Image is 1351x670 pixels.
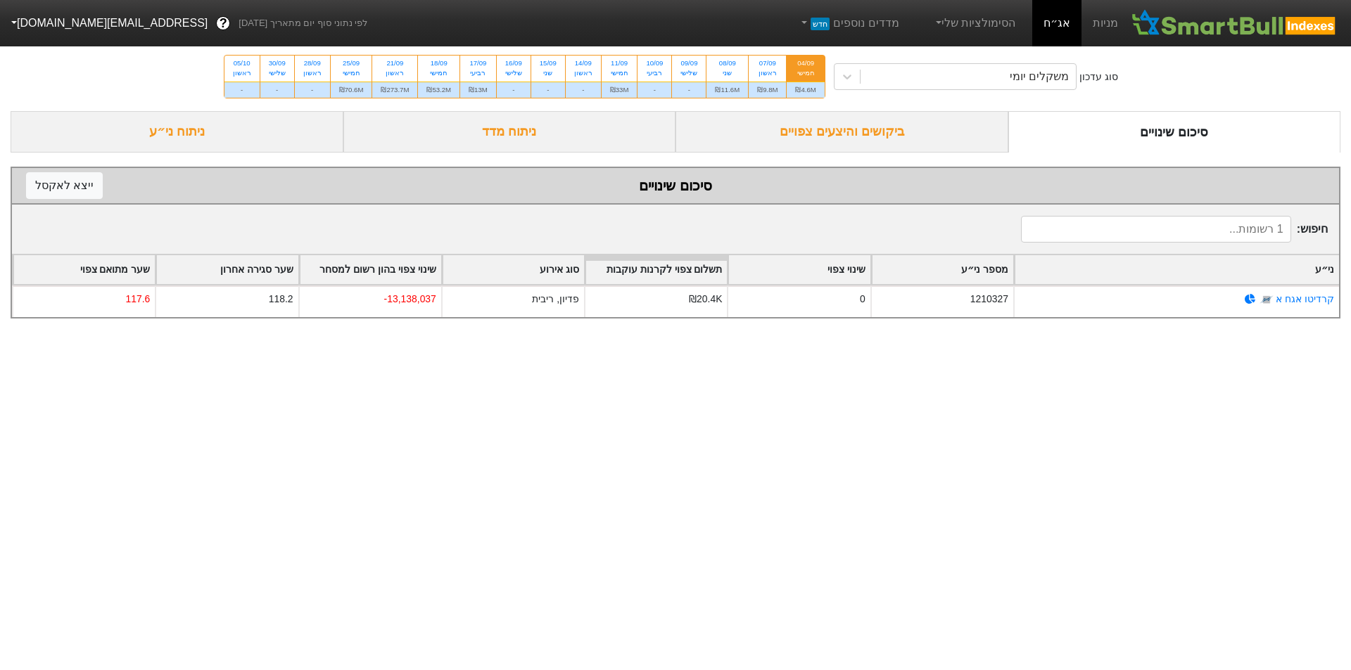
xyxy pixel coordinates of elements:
div: משקלים יומי [1010,68,1069,85]
div: חמישי [795,68,816,78]
div: 21/09 [381,58,409,68]
div: ₪273.7M [372,82,417,98]
div: - [295,82,330,98]
div: Toggle SortBy [300,255,441,284]
div: 18/09 [426,58,451,68]
div: ₪20.4K [689,292,722,307]
div: ראשון [381,68,409,78]
div: ₪70.6M [331,82,372,98]
div: 28/09 [303,58,322,68]
div: ₪4.6M [787,82,824,98]
div: 117.6 [125,292,150,307]
div: 07/09 [757,58,778,68]
div: רביעי [469,68,488,78]
div: ₪13M [460,82,496,98]
div: -13,138,037 [384,292,436,307]
div: 16/09 [505,58,522,68]
div: ₪9.8M [749,82,786,98]
div: Toggle SortBy [872,255,1013,284]
div: - [566,82,601,98]
div: Toggle SortBy [156,255,298,284]
div: - [497,82,531,98]
div: - [638,82,671,98]
div: סיכום שינויים [1008,111,1341,153]
div: 25/09 [339,58,364,68]
div: 09/09 [680,58,697,68]
div: ראשון [233,68,251,78]
a: הסימולציות שלי [927,9,1022,37]
button: ייצא לאקסל [26,172,103,199]
span: חיפוש : [1021,216,1328,243]
div: - [260,82,294,98]
div: 1210327 [970,292,1008,307]
div: חמישי [426,68,451,78]
div: - [531,82,565,98]
div: 04/09 [795,58,816,68]
div: שלישי [269,68,286,78]
div: סוג עדכון [1079,70,1118,84]
div: ראשון [303,68,322,78]
a: קרדיטו אגח א [1276,293,1334,304]
div: רביעי [646,68,663,78]
div: שני [540,68,557,78]
div: פדיון, ריבית [532,292,579,307]
div: 30/09 [269,58,286,68]
div: Toggle SortBy [585,255,727,284]
div: חמישי [339,68,364,78]
div: 08/09 [715,58,740,68]
div: ניתוח מדד [343,111,676,153]
div: ביקושים והיצעים צפויים [675,111,1008,153]
div: חמישי [610,68,629,78]
div: סיכום שינויים [26,175,1325,196]
div: Toggle SortBy [443,255,584,284]
div: 17/09 [469,58,488,68]
div: שלישי [680,68,697,78]
div: Toggle SortBy [728,255,870,284]
div: 118.2 [269,292,293,307]
img: SmartBull [1129,9,1340,37]
div: ניתוח ני״ע [11,111,343,153]
div: 15/09 [540,58,557,68]
a: מדדים נוספיםחדש [793,9,905,37]
div: 14/09 [574,58,592,68]
div: 05/10 [233,58,251,68]
input: 1 רשומות... [1021,216,1291,243]
img: tase link [1260,292,1274,307]
div: שני [715,68,740,78]
span: לפי נתוני סוף יום מתאריך [DATE] [239,16,367,30]
div: ₪53.2M [418,82,459,98]
div: 11/09 [610,58,629,68]
span: ? [220,14,227,33]
div: Toggle SortBy [1015,255,1339,284]
div: ראשון [757,68,778,78]
div: 10/09 [646,58,663,68]
div: ₪11.6M [706,82,748,98]
div: ראשון [574,68,592,78]
div: ₪33M [602,82,638,98]
div: Toggle SortBy [13,255,155,284]
div: 0 [860,292,865,307]
span: חדש [811,18,830,30]
div: שלישי [505,68,522,78]
div: - [672,82,706,98]
div: - [224,82,260,98]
